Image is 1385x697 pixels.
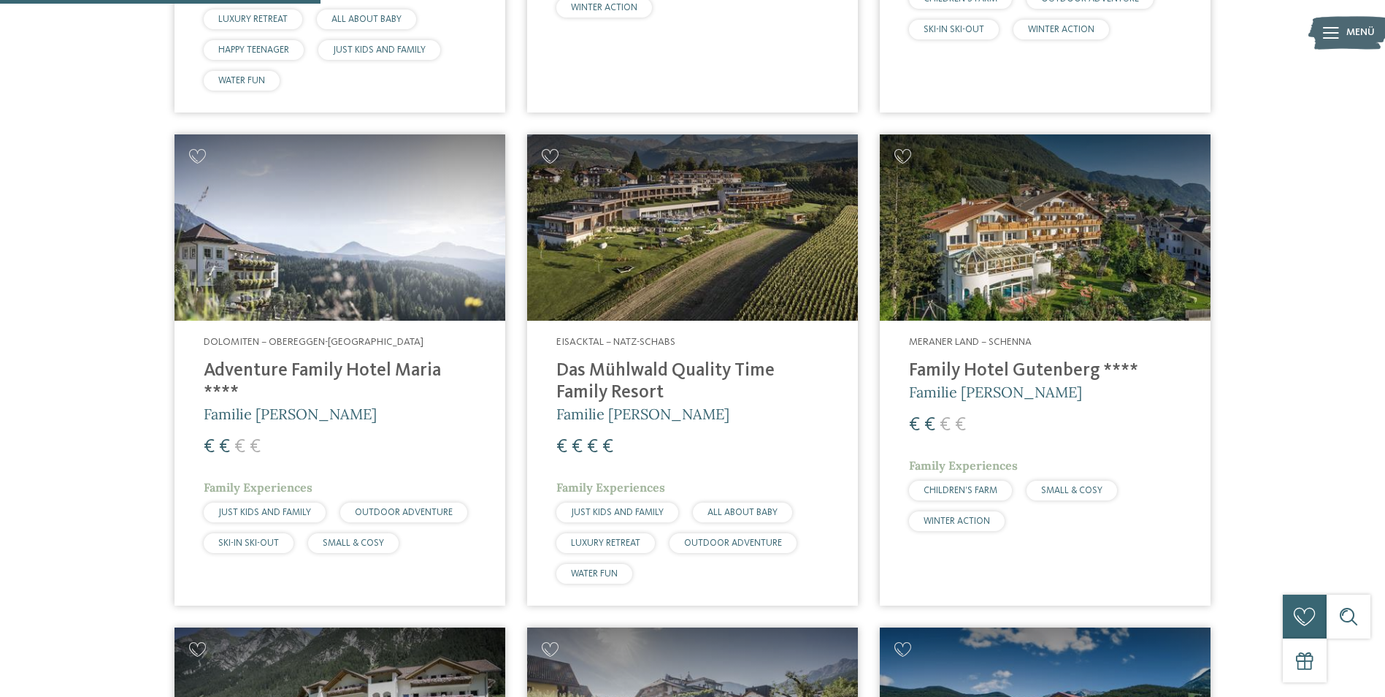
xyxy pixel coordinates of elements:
span: € [909,416,920,435]
a: Familienhotels gesucht? Hier findet ihr die besten! Meraner Land – Schenna Family Hotel Gutenberg... [880,134,1211,606]
span: Familie [PERSON_NAME] [556,405,729,423]
span: € [924,416,935,435]
span: JUST KIDS AND FAMILY [333,45,426,55]
span: JUST KIDS AND FAMILY [571,508,664,517]
span: CHILDREN’S FARM [924,486,997,495]
span: WATER FUN [571,569,618,579]
span: Dolomiten – Obereggen-[GEOGRAPHIC_DATA] [204,337,423,347]
span: WATER FUN [218,76,265,85]
span: ALL ABOUT BABY [331,15,402,24]
span: ALL ABOUT BABY [707,508,778,517]
span: SKI-IN SKI-OUT [924,25,984,34]
img: Family Hotel Gutenberg **** [880,134,1211,321]
a: Familienhotels gesucht? Hier findet ihr die besten! Eisacktal – Natz-Schabs Das Mühlwald Quality ... [527,134,858,606]
span: HAPPY TEENAGER [218,45,289,55]
span: SMALL & COSY [323,538,384,548]
span: SKI-IN SKI-OUT [218,538,279,548]
span: LUXURY RETREAT [218,15,288,24]
span: JUST KIDS AND FAMILY [218,508,311,517]
span: Meraner Land – Schenna [909,337,1032,347]
span: Family Experiences [204,480,312,495]
img: Familienhotels gesucht? Hier findet ihr die besten! [527,134,858,321]
span: OUTDOOR ADVENTURE [684,538,782,548]
span: WINTER ACTION [1028,25,1094,34]
span: € [587,438,598,457]
span: WINTER ACTION [924,517,990,526]
span: Family Experiences [909,458,1018,473]
span: € [572,438,583,457]
span: € [219,438,230,457]
span: € [602,438,613,457]
span: OUTDOOR ADVENTURE [355,508,453,517]
h4: Family Hotel Gutenberg **** [909,360,1181,382]
img: Adventure Family Hotel Maria **** [174,134,505,321]
span: € [940,416,951,435]
span: € [556,438,567,457]
span: € [204,438,215,457]
a: Familienhotels gesucht? Hier findet ihr die besten! Dolomiten – Obereggen-[GEOGRAPHIC_DATA] Adven... [174,134,505,606]
span: € [234,438,245,457]
span: SMALL & COSY [1041,486,1102,495]
span: LUXURY RETREAT [571,538,640,548]
span: € [250,438,261,457]
span: Familie [PERSON_NAME] [204,405,377,423]
span: WINTER ACTION [571,3,637,12]
h4: Das Mühlwald Quality Time Family Resort [556,360,829,404]
span: Eisacktal – Natz-Schabs [556,337,675,347]
span: Family Experiences [556,480,665,495]
span: € [955,416,966,435]
h4: Adventure Family Hotel Maria **** [204,360,476,404]
span: Familie [PERSON_NAME] [909,383,1082,401]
